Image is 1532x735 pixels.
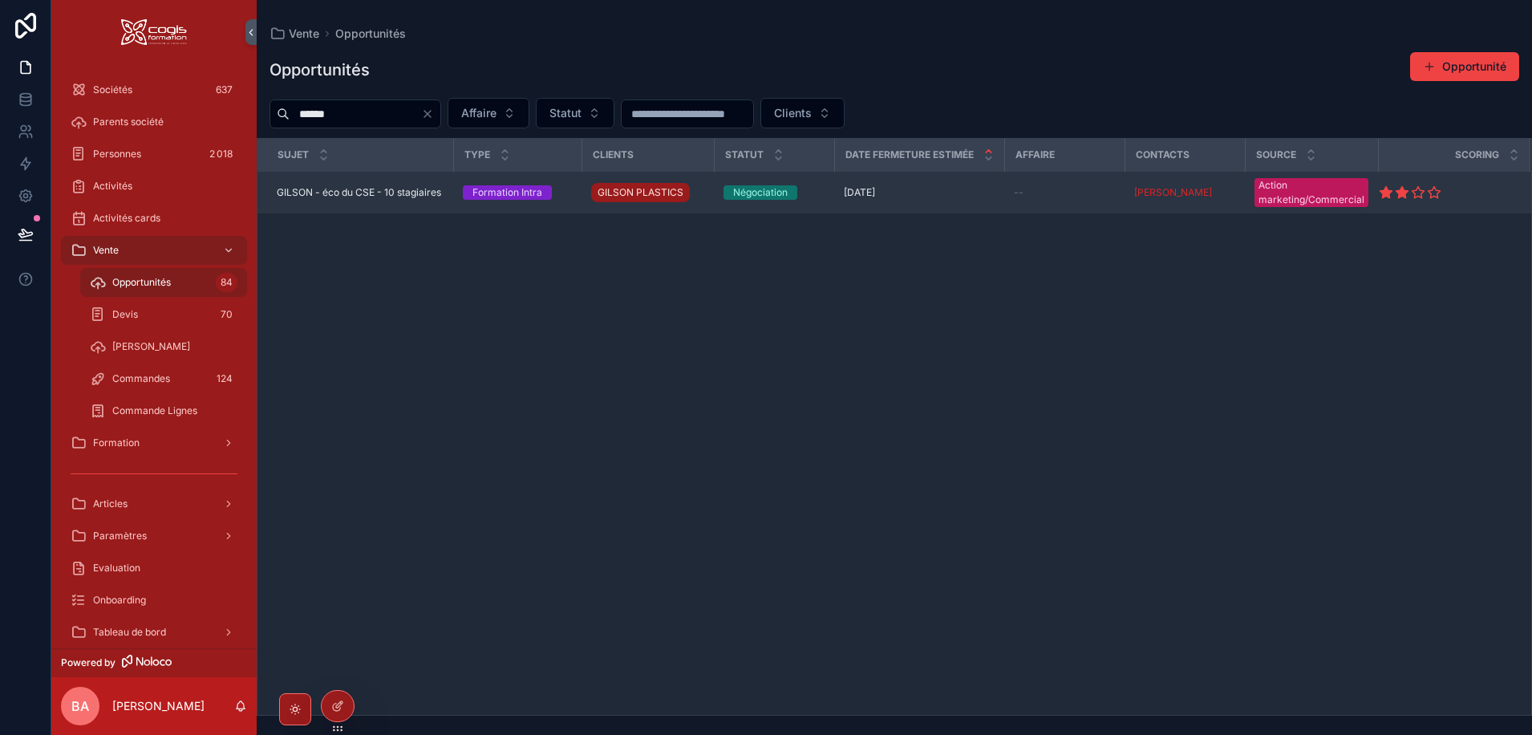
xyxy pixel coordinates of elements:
[93,626,166,639] span: Tableau de bord
[112,276,171,289] span: Opportunités
[216,273,237,292] div: 84
[51,648,257,677] a: Powered by
[725,148,764,161] span: Statut
[844,186,995,199] a: [DATE]
[335,26,406,42] a: Opportunités
[112,698,205,714] p: [PERSON_NAME]
[80,268,247,297] a: Opportunités84
[205,144,237,164] div: 2 018
[289,26,319,42] span: Vente
[61,108,247,136] a: Parents société
[61,656,116,669] span: Powered by
[270,59,370,81] h1: Opportunités
[1455,148,1499,161] span: Scoring
[593,148,634,161] span: Clients
[591,180,704,205] a: GILSON PLASTICS
[1014,186,1115,199] a: --
[61,618,247,647] a: Tableau de bord
[93,180,132,193] span: Activités
[591,183,690,202] a: GILSON PLASTICS
[1136,148,1190,161] span: Contacts
[733,185,788,200] div: Négociation
[1015,148,1055,161] span: Affaire
[448,98,529,128] button: Select Button
[93,244,119,257] span: Vente
[93,148,141,160] span: Personnes
[1256,148,1296,161] span: Source
[774,105,812,121] span: Clients
[845,148,974,161] span: Date fermeture estimée
[121,19,187,45] img: App logo
[93,83,132,96] span: Sociétés
[93,530,147,542] span: Paramètres
[472,185,542,200] div: Formation Intra
[112,372,170,385] span: Commandes
[216,305,237,324] div: 70
[93,497,128,510] span: Articles
[270,26,319,42] a: Vente
[598,186,683,199] span: GILSON PLASTICS
[80,396,247,425] a: Commande Lignes
[212,369,237,388] div: 124
[61,554,247,583] a: Evaluation
[1410,52,1519,81] button: Opportunité
[93,594,146,607] span: Onboarding
[93,437,140,449] span: Formation
[421,108,440,120] button: Clear
[61,489,247,518] a: Articles
[93,116,164,128] span: Parents société
[1254,178,1368,207] a: Action marketing/Commercial
[461,105,496,121] span: Affaire
[211,80,237,99] div: 637
[464,148,490,161] span: Type
[61,75,247,104] a: Sociétés637
[61,428,247,457] a: Formation
[723,185,825,200] a: Négociation
[277,186,444,199] a: GILSON - éco du CSE - 10 stagiaires
[61,140,247,169] a: Personnes2 018
[1134,186,1212,199] a: [PERSON_NAME]
[112,308,138,321] span: Devis
[71,696,89,716] span: BA
[61,236,247,265] a: Vente
[277,186,441,199] span: GILSON - éco du CSE - 10 stagiaires
[80,300,247,329] a: Devis70
[80,364,247,393] a: Commandes124
[51,64,257,648] div: scrollable content
[93,562,140,575] span: Evaluation
[61,522,247,550] a: Paramètres
[536,98,614,128] button: Select Button
[1134,186,1235,199] a: [PERSON_NAME]
[93,212,160,225] span: Activités cards
[61,204,247,233] a: Activités cards
[61,172,247,201] a: Activités
[463,185,572,200] a: Formation Intra
[278,148,309,161] span: Sujet
[61,586,247,615] a: Onboarding
[80,332,247,361] a: [PERSON_NAME]
[549,105,582,121] span: Statut
[112,340,190,353] span: [PERSON_NAME]
[1258,178,1364,207] div: Action marketing/Commercial
[760,98,845,128] button: Select Button
[844,186,875,199] span: [DATE]
[1014,186,1023,199] span: --
[112,404,197,417] span: Commande Lignes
